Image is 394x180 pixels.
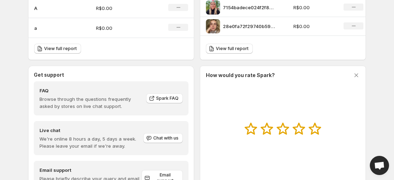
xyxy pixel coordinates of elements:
h3: How would you rate Spark? [206,72,275,79]
h4: FAQ [39,87,141,94]
p: R$0.00 [293,23,335,30]
a: View full report [206,44,253,54]
p: R$0.00 [96,24,147,32]
p: R$0.00 [293,4,335,11]
img: 28e0fa72f29740b59a5cab64108159f6HD-720p-16Mbps-56940439 [206,19,220,33]
img: 7154badece024f2f866d31f70668abedHD-1080p-33Mbps-56940699 [206,0,220,15]
p: R$0.00 [96,5,147,12]
h3: Get support [34,71,64,78]
span: Chat with us [153,135,179,141]
p: 28e0fa72f29740b59a5cab64108159f6HD-720p-16Mbps-56940439 [223,23,276,30]
div: Open chat [370,156,389,175]
h4: Email support [39,167,142,174]
p: Browse through the questions frequently asked by stores on live chat support. [39,96,141,110]
p: A [34,5,70,12]
a: Spark FAQ [146,93,183,103]
p: a [34,24,70,32]
a: View full report [34,44,81,54]
p: We're online 8 hours a day, 5 days a week. Please leave your email if we're away. [39,135,143,149]
span: View full report [216,46,249,51]
p: 7154badece024f2f866d31f70668abedHD-1080p-33Mbps-56940699 [223,4,276,11]
button: Chat with us [143,133,183,143]
span: Spark FAQ [156,96,179,101]
h4: Live chat [39,127,143,134]
span: View full report [44,46,77,51]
